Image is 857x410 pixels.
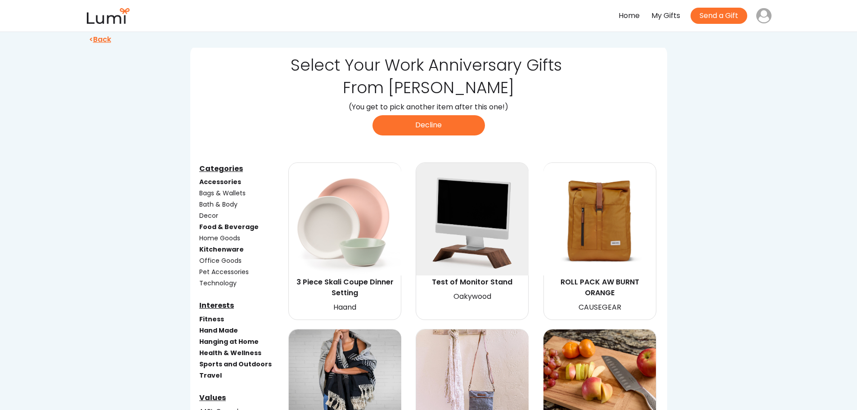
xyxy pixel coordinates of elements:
div: 3 Piece Skali Coupe Dinner Setting [290,277,400,298]
div: Pet Accessories [199,267,287,277]
img: Haand_3_Piece_Skali_Coupe_San_Tropez_White_BG_Web.jpg [289,163,401,275]
div: Food & Beverage [199,222,287,232]
div: Hanging at Home [199,337,287,347]
div: Sports and Outdoors [199,360,287,369]
div: Office Goods [199,256,287,266]
img: 220812_Oakywood_D5_1017.jpg [416,163,529,275]
u: Values [199,392,226,403]
div: Hand Made [199,326,287,335]
div: Health & Wellness [199,348,287,358]
div: Technology [199,279,287,288]
div: (You get to pick another item after this one!) [349,101,508,114]
div: Test of Monitor Stand [417,277,527,288]
u: Back [93,34,111,45]
div: CAUSEGEAR [545,301,655,314]
div: ROLL PACK AW BURNT ORANGE [545,277,655,298]
button: Decline [372,115,485,135]
div: Accessories [199,177,287,187]
div: Bath & Body [199,200,287,209]
div: Haand [290,301,400,314]
div: Kitchenware [199,245,287,254]
div: Home Goods [199,234,287,243]
div: Home [619,9,640,23]
img: lumi-small.png [86,8,131,24]
div: My Gifts [651,9,680,23]
div: Select Your Work Anniversary Gifts From [PERSON_NAME] [291,54,566,99]
div: Oakywood [417,290,527,303]
div: Fitness [199,315,287,324]
u: Interests [199,300,234,311]
div: Bags & Wallets [199,189,287,198]
button: Send a Gift [691,8,747,24]
img: made-free-roll-pack-backpack-in-burnt-orange-100-recycled-poly-47181286867220.jpg [543,163,656,275]
u: Categories [199,163,243,174]
div: Decor [199,211,287,221]
div: Travel [199,371,287,380]
div: < [88,36,433,45]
